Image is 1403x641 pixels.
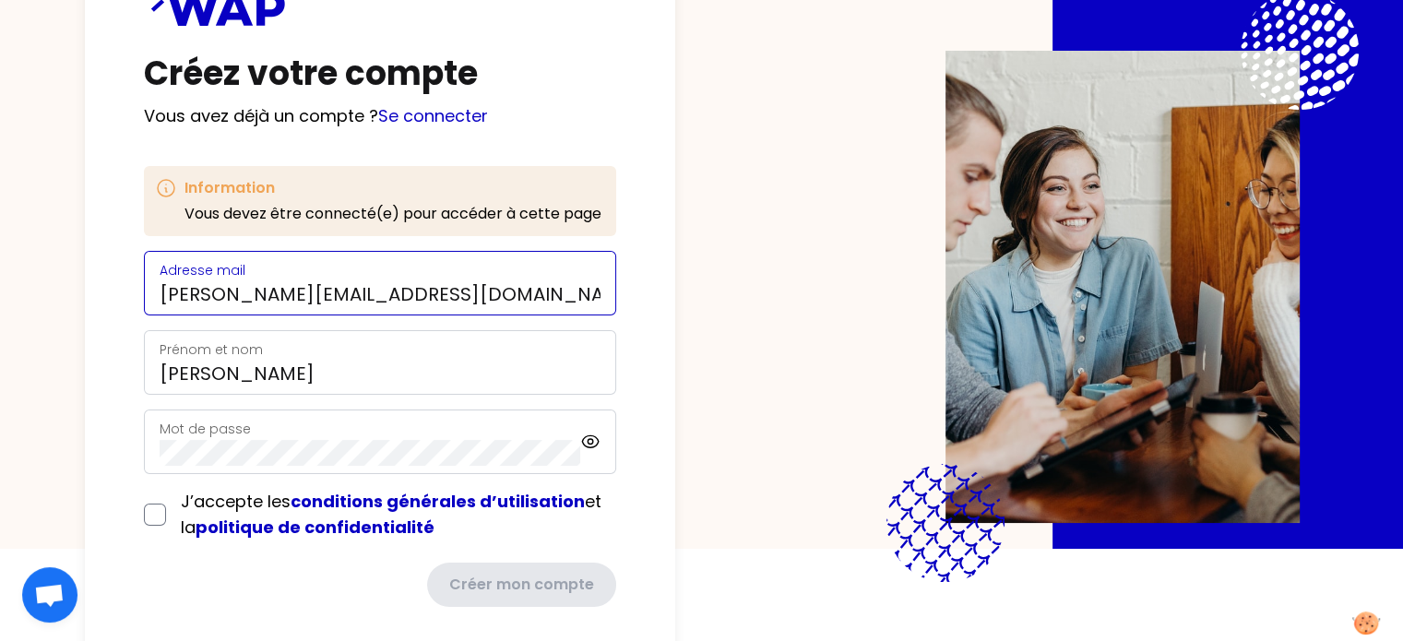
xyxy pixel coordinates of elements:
[378,104,488,127] a: Se connecter
[160,420,251,438] label: Mot de passe
[184,177,601,199] h3: Information
[144,103,616,129] p: Vous avez déjà un compte ?
[160,261,245,279] label: Adresse mail
[945,51,1300,523] img: Description
[22,567,77,623] div: Ouvrir le chat
[184,203,601,225] p: Vous devez être connecté(e) pour accéder à cette page
[160,340,263,359] label: Prénom et nom
[291,490,585,513] a: conditions générales d’utilisation
[427,563,616,607] button: Créer mon compte
[144,55,616,92] h1: Créez votre compte
[196,516,434,539] a: politique de confidentialité
[181,490,601,539] span: J’accepte les et la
